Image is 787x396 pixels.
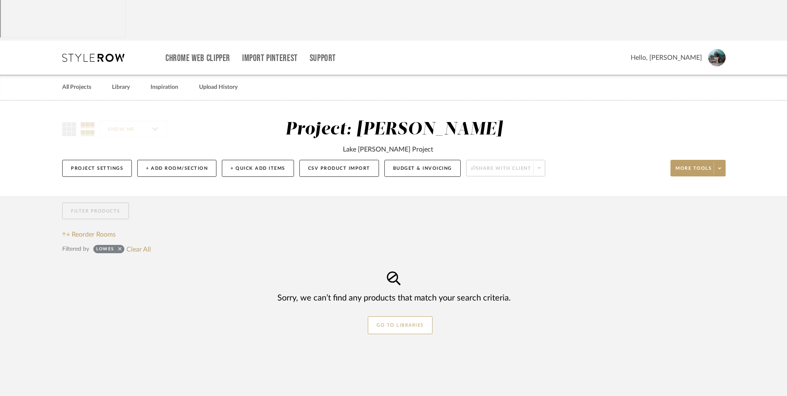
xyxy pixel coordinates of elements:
[631,53,702,63] span: Hello, [PERSON_NAME]
[242,55,298,62] a: Import Pinterest
[137,160,216,177] button: + Add Room/Section
[62,244,89,254] div: Filtered by
[299,160,379,177] button: CSV Product Import
[96,246,114,254] div: Lowes
[62,82,91,93] a: All Projects
[384,160,461,177] button: Budget & Invoicing
[285,121,503,138] div: Project: [PERSON_NAME]
[62,230,116,240] button: Reorder Rooms
[199,82,238,93] a: Upload History
[708,49,726,66] img: avatar
[222,160,294,177] button: + Quick Add Items
[126,244,151,254] button: Clear All
[670,160,726,176] button: More tools
[165,55,230,62] a: Chrome Web Clipper
[72,230,116,240] span: Reorder Rooms
[151,82,178,93] a: Inspiration
[112,82,130,93] a: Library
[675,165,712,178] span: More tools
[62,160,132,177] button: Project Settings
[466,160,546,176] button: Share with client
[343,144,433,154] div: Lake [PERSON_NAME] Project
[62,292,726,304] div: Sorry, we can’t find any products that match your search criteria.
[310,55,336,62] a: Support
[368,316,432,334] a: GO TO LIBRARIES
[62,203,129,220] button: Filter Products
[471,165,532,178] span: Share with client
